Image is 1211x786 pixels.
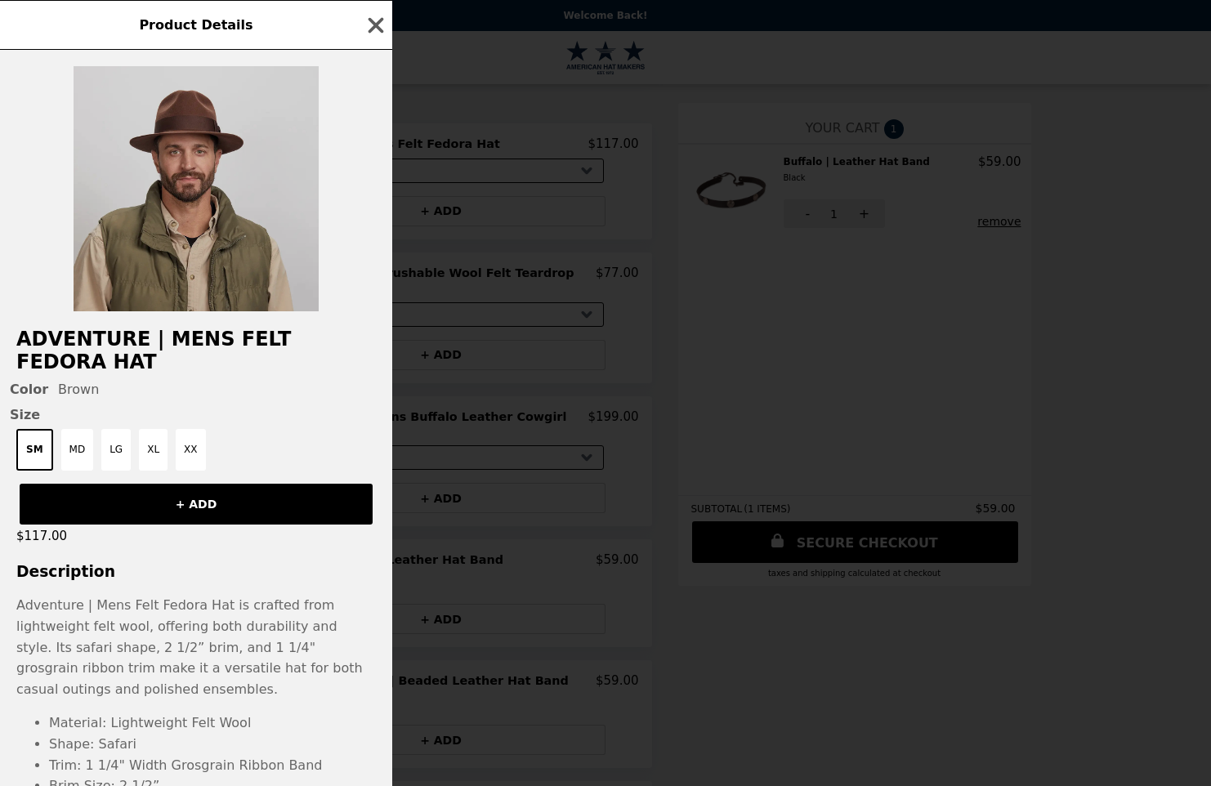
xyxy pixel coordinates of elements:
[61,429,94,471] button: MD
[20,484,373,525] button: + ADD
[74,66,319,311] img: Brown / SM
[10,382,382,397] div: Brown
[49,712,376,734] li: Material: Lightweight Felt Wool
[49,734,376,755] li: Shape: Safari
[176,429,205,471] button: XX
[16,595,376,699] p: Adventure | Mens Felt Fedora Hat is crafted from lightweight felt wool, offering both durability ...
[139,17,252,33] span: Product Details
[49,755,376,776] li: Trim: 1 1/4" Width Grosgrain Ribbon Band
[101,429,131,471] button: LG
[10,382,48,397] span: Color
[16,429,53,471] button: SM
[139,429,168,471] button: XL
[10,407,382,422] span: Size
